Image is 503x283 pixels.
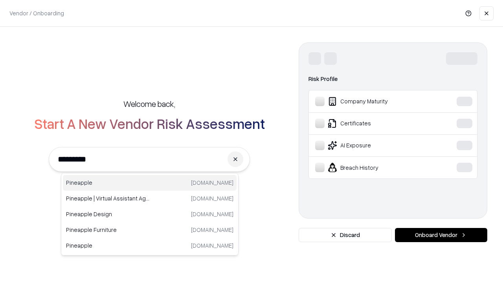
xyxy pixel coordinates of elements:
[191,194,233,202] p: [DOMAIN_NAME]
[308,74,477,84] div: Risk Profile
[66,241,150,250] p: Pineapple
[299,228,392,242] button: Discard
[66,194,150,202] p: Pineapple | Virtual Assistant Agency
[34,116,265,131] h2: Start A New Vendor Risk Assessment
[315,119,433,128] div: Certificates
[66,226,150,234] p: Pineapple Furniture
[191,241,233,250] p: [DOMAIN_NAME]
[395,228,487,242] button: Onboard Vendor
[191,226,233,234] p: [DOMAIN_NAME]
[66,210,150,218] p: Pineapple Design
[9,9,64,17] p: Vendor / Onboarding
[315,141,433,150] div: AI Exposure
[191,178,233,187] p: [DOMAIN_NAME]
[61,173,239,255] div: Suggestions
[315,97,433,106] div: Company Maturity
[315,163,433,172] div: Breach History
[66,178,150,187] p: Pineapple
[191,210,233,218] p: [DOMAIN_NAME]
[123,98,175,109] h5: Welcome back,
